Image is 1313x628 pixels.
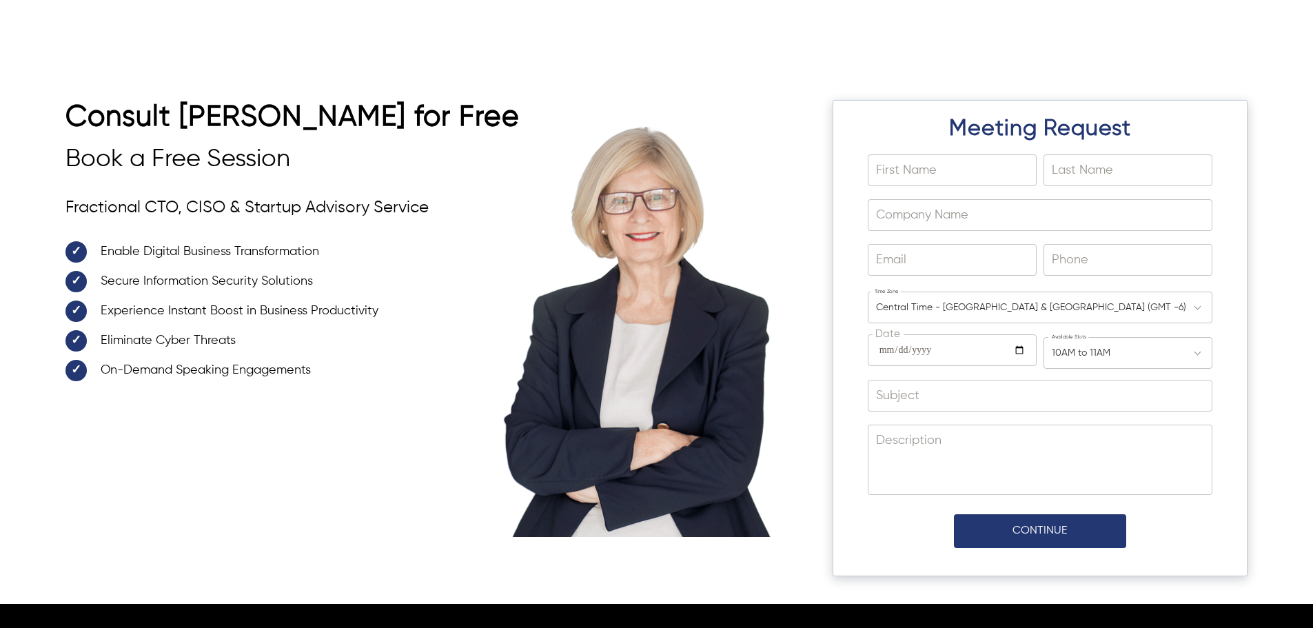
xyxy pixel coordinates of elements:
h2: Consult [PERSON_NAME] for Free [65,100,538,141]
label: Available Slots [1048,332,1088,343]
h2: Meeting Request [859,108,1221,150]
span: Secure Information Security Solutions [101,272,313,291]
span: Enable Digital Business Transformation [101,243,319,261]
p: Fractional CTO, CISO & Startup Advisory Service [65,191,538,225]
button: Continue [954,514,1126,548]
label: Time Zone [871,287,901,297]
span: Experience Instant Boost in Business Productivity [101,302,378,321]
div: Central Time - [GEOGRAPHIC_DATA] & [GEOGRAPHIC_DATA] (GMT -6) [876,301,1186,314]
span: On-Demand Speaking Engagements [101,361,311,380]
div: 10AM to 11AM [1052,346,1110,360]
h3: Book a Free Session [65,145,538,174]
span: Eliminate Cyber Threats [101,332,236,350]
